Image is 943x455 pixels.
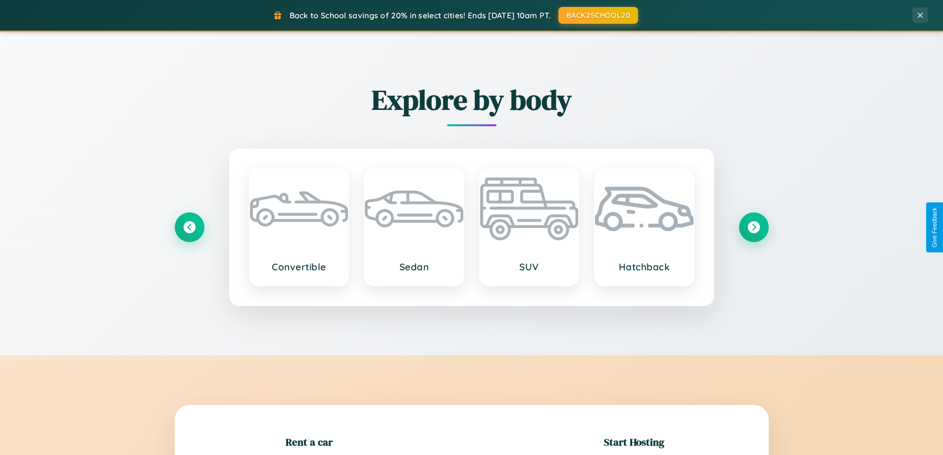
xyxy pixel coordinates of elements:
h2: Explore by body [175,81,769,119]
h3: Sedan [375,261,453,273]
h3: SUV [490,261,569,273]
h2: Rent a car [286,435,333,449]
h2: Start Hosting [604,435,664,449]
h3: Hatchback [605,261,684,273]
button: BACK2SCHOOL20 [558,7,638,24]
h3: Convertible [260,261,339,273]
span: Back to School savings of 20% in select cities! Ends [DATE] 10am PT. [290,10,551,20]
div: Give Feedback [931,207,938,248]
